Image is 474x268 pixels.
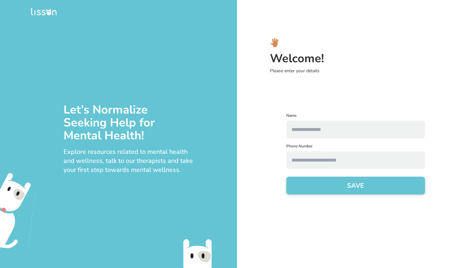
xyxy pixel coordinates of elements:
[286,177,425,194] button: SAVE
[175,239,220,268] img: emo-bottom.svg
[270,38,279,47] img: hi_logo.svg
[286,144,425,149] label: Phone Number
[270,52,474,65] h3: Welcome!
[31,8,57,16] img: logo.png
[64,104,194,142] div: Let’s Normalize Seeking Help for Mental Health!
[270,68,474,74] p: Please enter your details
[286,113,425,118] label: Name
[64,147,194,174] div: Explore resources related to mental health and wellness, talk to our therapists and take your fir...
